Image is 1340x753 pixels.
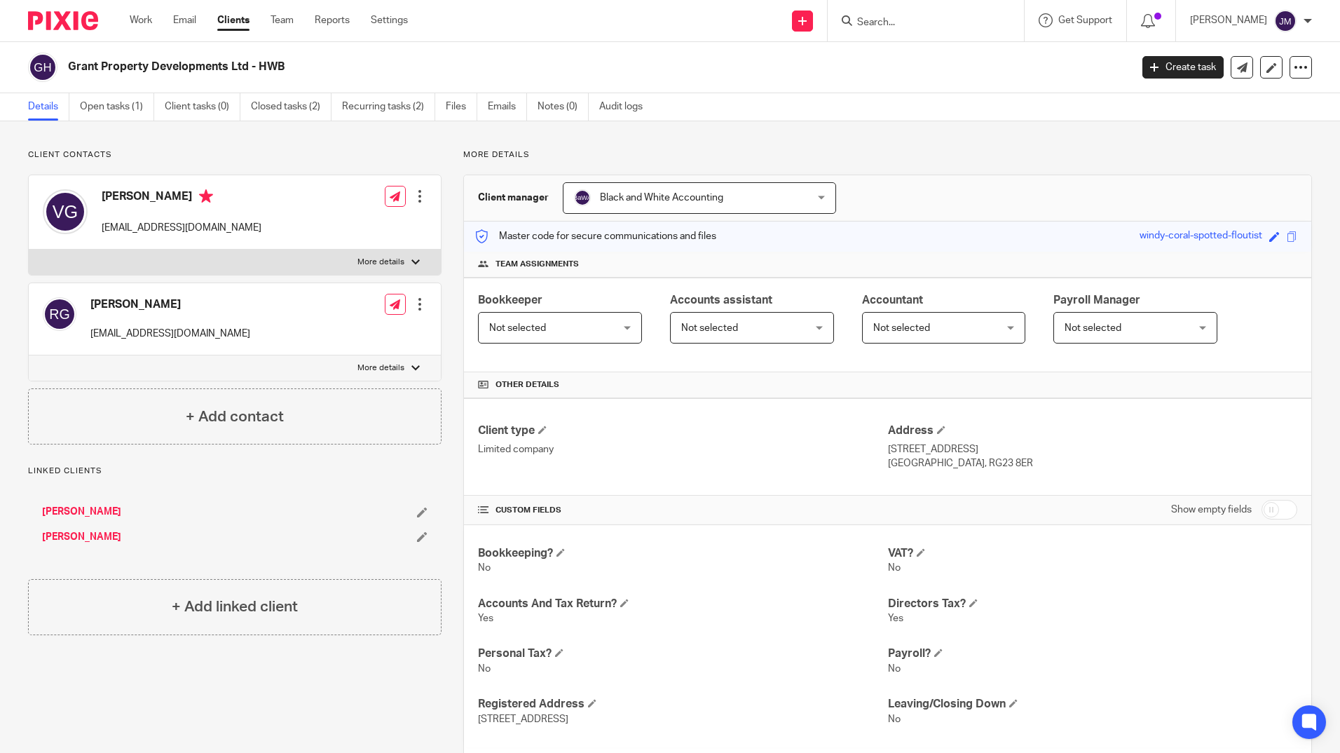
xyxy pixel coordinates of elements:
img: Pixie [28,11,98,30]
span: Accountant [862,294,923,306]
input: Search [856,17,982,29]
h4: Accounts And Tax Return? [478,597,887,611]
h4: [PERSON_NAME] [102,189,261,207]
a: Create task [1142,56,1224,79]
a: Settings [371,13,408,27]
a: Closed tasks (2) [251,93,331,121]
a: Team [271,13,294,27]
span: Bookkeeper [478,294,542,306]
i: Primary [199,189,213,203]
span: Get Support [1058,15,1112,25]
span: Yes [888,613,903,623]
p: More details [357,362,404,374]
h4: Bookkeeping? [478,546,887,561]
a: Open tasks (1) [80,93,154,121]
a: [PERSON_NAME] [42,530,121,544]
h4: Address [888,423,1297,438]
h4: [PERSON_NAME] [90,297,250,312]
img: svg%3E [43,189,88,234]
span: Payroll Manager [1053,294,1140,306]
h4: Client type [478,423,887,438]
h2: Grant Property Developments Ltd - HWB [68,60,910,74]
p: [EMAIL_ADDRESS][DOMAIN_NAME] [90,327,250,341]
span: Other details [495,379,559,391]
span: Accounts assistant [670,294,772,306]
h4: Directors Tax? [888,597,1297,611]
p: Client contacts [28,149,442,161]
img: svg%3E [43,297,76,331]
h4: Leaving/Closing Down [888,697,1297,712]
a: [PERSON_NAME] [42,505,121,519]
h4: Personal Tax? [478,646,887,661]
p: [STREET_ADDRESS] [888,442,1297,456]
span: Not selected [489,323,546,333]
h4: Registered Address [478,697,887,712]
span: [STREET_ADDRESS] [478,714,568,724]
span: Team assignments [495,259,579,270]
span: No [888,664,901,674]
a: Details [28,93,69,121]
a: Client tasks (0) [165,93,240,121]
a: Reports [315,13,350,27]
h4: + Add contact [186,406,284,428]
span: Not selected [1065,323,1121,333]
img: svg%3E [574,189,591,206]
h3: Client manager [478,191,549,205]
h4: + Add linked client [172,596,298,618]
p: More details [357,257,404,268]
div: windy-coral-spotted-floutist [1140,229,1262,245]
span: No [478,664,491,674]
span: Yes [478,613,493,623]
a: Files [446,93,477,121]
a: Work [130,13,152,27]
p: Limited company [478,442,887,456]
img: svg%3E [28,53,57,82]
p: Master code for secure communications and files [474,229,716,243]
span: No [478,563,491,573]
a: Email [173,13,196,27]
a: Emails [488,93,527,121]
h4: VAT? [888,546,1297,561]
p: [EMAIL_ADDRESS][DOMAIN_NAME] [102,221,261,235]
p: Linked clients [28,466,442,477]
span: Not selected [873,323,930,333]
label: Show empty fields [1171,503,1252,517]
a: Recurring tasks (2) [342,93,435,121]
p: [GEOGRAPHIC_DATA], RG23 8ER [888,456,1297,470]
span: No [888,563,901,573]
p: More details [463,149,1312,161]
h4: CUSTOM FIELDS [478,505,887,516]
a: Notes (0) [538,93,589,121]
a: Audit logs [599,93,653,121]
span: Not selected [681,323,738,333]
span: Black and White Accounting [600,193,723,203]
h4: Payroll? [888,646,1297,661]
span: No [888,714,901,724]
p: [PERSON_NAME] [1190,13,1267,27]
a: Clients [217,13,249,27]
img: svg%3E [1274,10,1297,32]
